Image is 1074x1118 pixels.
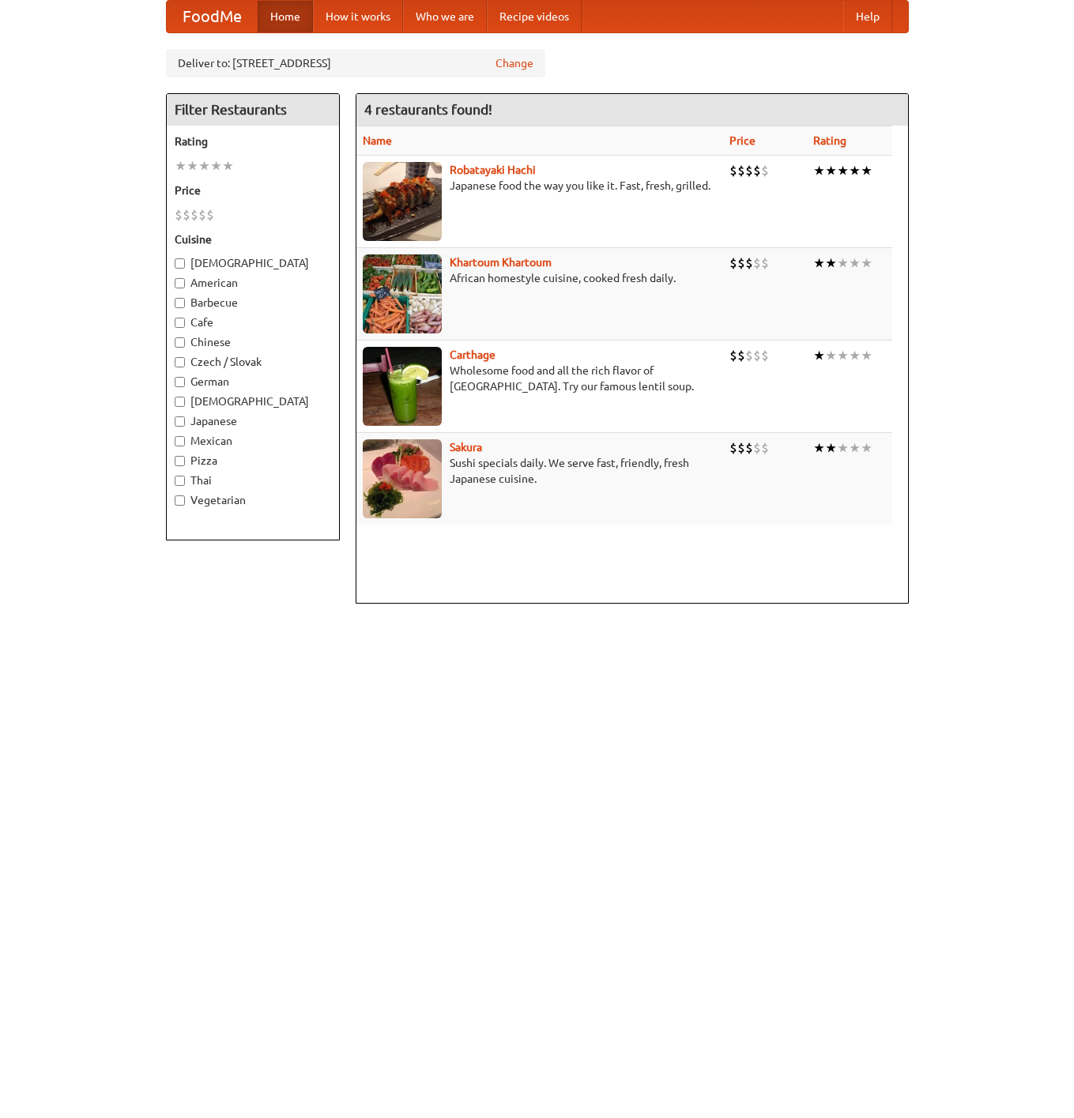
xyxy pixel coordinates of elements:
li: ★ [210,157,222,175]
a: Sakura [450,441,482,454]
h4: Filter Restaurants [167,94,339,126]
p: Japanese food the way you like it. Fast, fresh, grilled. [363,178,717,194]
li: ★ [813,162,825,179]
label: Czech / Slovak [175,354,331,370]
a: FoodMe [167,1,258,32]
li: $ [753,254,761,272]
li: ★ [198,157,210,175]
li: ★ [175,157,187,175]
li: $ [761,254,769,272]
input: Czech / Slovak [175,357,185,367]
li: $ [753,162,761,179]
li: ★ [837,347,849,364]
li: $ [737,254,745,272]
input: Mexican [175,436,185,446]
li: $ [206,206,214,224]
li: ★ [861,162,872,179]
a: Carthage [450,348,496,361]
input: Barbecue [175,298,185,308]
li: ★ [825,439,837,457]
li: ★ [837,254,849,272]
li: $ [745,162,753,179]
a: Name [363,134,392,147]
a: Price [729,134,756,147]
li: $ [175,206,183,224]
li: ★ [849,347,861,364]
li: $ [183,206,190,224]
input: Chinese [175,337,185,348]
input: [DEMOGRAPHIC_DATA] [175,397,185,407]
li: $ [761,162,769,179]
li: ★ [861,254,872,272]
li: $ [761,347,769,364]
li: ★ [837,439,849,457]
label: Japanese [175,413,331,429]
li: ★ [825,162,837,179]
li: $ [745,254,753,272]
li: $ [729,347,737,364]
label: Cafe [175,314,331,330]
a: How it works [313,1,403,32]
li: ★ [849,254,861,272]
h5: Rating [175,134,331,149]
li: ★ [187,157,198,175]
li: $ [745,439,753,457]
label: German [175,374,331,390]
li: $ [729,439,737,457]
a: Home [258,1,313,32]
li: $ [753,439,761,457]
input: German [175,377,185,387]
input: Cafe [175,318,185,328]
li: ★ [813,254,825,272]
li: $ [729,162,737,179]
input: American [175,278,185,288]
label: Barbecue [175,295,331,311]
li: ★ [837,162,849,179]
li: ★ [813,439,825,457]
label: [DEMOGRAPHIC_DATA] [175,255,331,271]
li: $ [729,254,737,272]
li: $ [737,347,745,364]
li: ★ [222,157,234,175]
a: Rating [813,134,846,147]
input: Thai [175,476,185,486]
ng-pluralize: 4 restaurants found! [364,102,492,117]
li: $ [753,347,761,364]
img: sakura.jpg [363,439,442,518]
li: ★ [849,439,861,457]
li: $ [745,347,753,364]
div: Deliver to: [STREET_ADDRESS] [166,49,545,77]
p: Wholesome food and all the rich flavor of [GEOGRAPHIC_DATA]. Try our famous lentil soup. [363,363,717,394]
h5: Price [175,183,331,198]
label: Thai [175,472,331,488]
li: ★ [861,347,872,364]
li: $ [737,439,745,457]
a: Change [496,55,533,71]
img: robatayaki.jpg [363,162,442,241]
label: Vegetarian [175,492,331,508]
a: Khartoum Khartoum [450,256,552,269]
p: Sushi specials daily. We serve fast, friendly, fresh Japanese cuisine. [363,455,717,487]
li: $ [190,206,198,224]
li: ★ [825,347,837,364]
a: Help [843,1,892,32]
a: Robatayaki Hachi [450,164,536,176]
label: [DEMOGRAPHIC_DATA] [175,393,331,409]
li: ★ [861,439,872,457]
input: Japanese [175,416,185,427]
h5: Cuisine [175,232,331,247]
li: ★ [813,347,825,364]
p: African homestyle cuisine, cooked fresh daily. [363,270,717,286]
label: Mexican [175,433,331,449]
img: carthage.jpg [363,347,442,426]
li: $ [198,206,206,224]
label: Chinese [175,334,331,350]
input: [DEMOGRAPHIC_DATA] [175,258,185,269]
label: Pizza [175,453,331,469]
input: Vegetarian [175,495,185,506]
input: Pizza [175,456,185,466]
li: ★ [849,162,861,179]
